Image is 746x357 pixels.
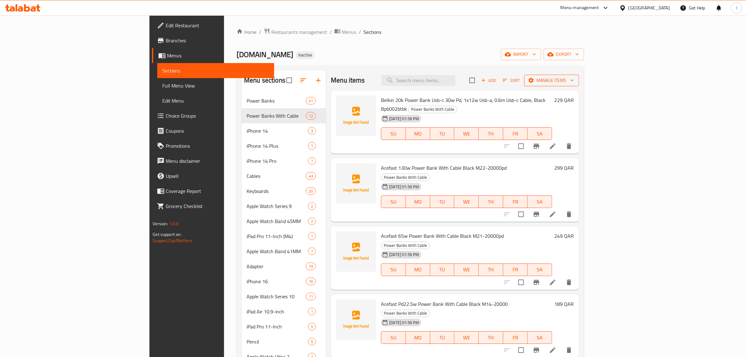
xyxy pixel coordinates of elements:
[242,214,326,229] div: Apple Watch Band 45MM2
[384,129,403,138] span: SU
[308,218,316,224] span: 2
[384,333,403,342] span: SU
[433,333,452,342] span: TU
[549,346,556,354] a: Edit menu item
[506,265,525,274] span: FR
[247,248,308,255] div: Apple Watch Band 41MM
[153,237,192,245] a: Support.OpsPlatform
[152,138,274,153] a: Promotions
[336,232,376,272] img: Acefast 65w Power Bank With Cable Black M21-20000pd
[306,293,316,300] div: items
[387,252,421,258] span: [DATE] 01:56 PM
[166,37,269,44] span: Branches
[247,293,306,300] span: Apple Watch Series 10
[306,112,316,120] div: items
[162,67,269,74] span: Sections
[166,112,269,120] span: Choice Groups
[549,142,556,150] a: Edit menu item
[454,127,479,140] button: WE
[555,163,574,172] h6: 299 QAR
[549,279,556,286] a: Edit menu item
[381,242,430,249] span: Power Banks With Cable
[247,127,308,135] span: iPhone 14
[308,203,316,209] span: 2
[503,264,528,276] button: FR
[306,188,316,194] span: 20
[247,308,308,315] span: iPad Air 10.9-inch
[247,187,306,195] span: Keyboards
[381,310,430,317] span: Power Banks With Cable
[237,28,584,36] nav: breadcrumb
[406,331,430,344] button: MO
[296,51,315,59] div: Inactive
[528,331,552,344] button: SA
[342,28,356,36] span: Menus
[528,195,552,208] button: SA
[308,232,316,240] div: items
[242,199,326,214] div: Apple Watch Series 92
[308,324,316,330] span: 5
[296,73,311,88] span: Sort sections
[308,158,316,164] span: 7
[530,197,550,206] span: SA
[454,195,479,208] button: WE
[528,127,552,140] button: SA
[561,275,576,290] button: delete
[524,75,579,86] button: Manage items
[247,232,308,240] span: iPad Pro 11-Inch (M4)
[308,127,316,135] div: items
[247,112,306,120] span: Power Banks With Cable
[306,279,316,285] span: 16
[152,199,274,214] a: Grocery Checklist
[308,339,316,345] span: 5
[480,77,497,84] span: Add
[166,187,269,195] span: Coverage Report
[152,153,274,168] a: Menu disclaimer
[169,220,179,228] span: 1.0.0
[430,264,455,276] button: TU
[530,129,550,138] span: SA
[481,333,501,342] span: TH
[506,129,525,138] span: FR
[157,93,274,108] a: Edit Menu
[499,76,524,85] span: Sort items
[506,333,525,342] span: FR
[503,331,528,344] button: FR
[381,173,430,181] div: Power Banks With Cable
[308,248,316,254] span: 7
[529,207,544,222] button: Branch-specific-item
[242,138,326,153] div: iPhone 14 Plus1
[152,168,274,184] a: Upsell
[406,264,430,276] button: MO
[247,263,306,270] span: Adapter
[166,22,269,29] span: Edit Restaurant
[408,129,428,138] span: MO
[479,76,499,85] button: Add
[247,278,306,285] div: iPhone 16
[242,259,326,274] div: Adapter19
[381,163,507,173] span: Acefast 130w Power Bank With Cable Black M22-20000pd
[561,139,576,154] button: delete
[336,163,376,204] img: Acefast 130w Power Bank With Cable Black M22-20000pd
[162,82,269,89] span: Full Menu View
[506,51,536,58] span: import
[529,275,544,290] button: Branch-specific-item
[308,309,316,315] span: 1
[555,300,574,308] h6: 189 QAR
[283,74,296,87] span: Select all sections
[308,338,316,345] div: items
[242,184,326,199] div: Keyboards20
[336,300,376,340] img: Acefast Pd22.5w Power Bank With Cable Black M14-20000
[247,97,306,104] span: Power Banks
[530,333,550,342] span: SA
[736,4,737,11] span: I
[544,49,584,60] button: export
[152,48,274,63] a: Menus
[247,323,308,330] span: iPad Pro 11-Inch
[381,242,430,249] div: Power Banks With Cable
[479,127,503,140] button: TH
[408,197,428,206] span: MO
[166,157,269,165] span: Menu disclaimer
